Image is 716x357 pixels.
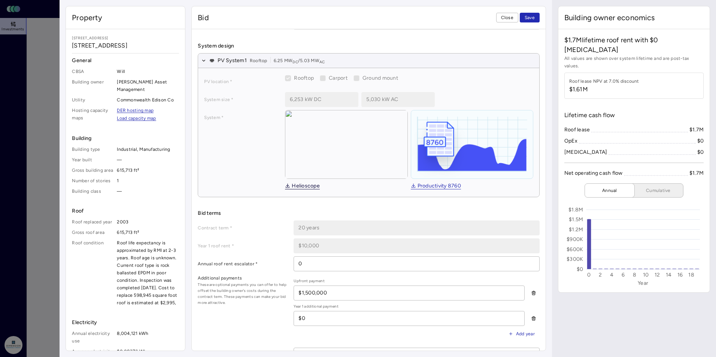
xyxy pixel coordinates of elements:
[504,329,540,339] button: Add year
[117,229,179,236] span: 615,713 ft²
[564,12,655,23] span: Building owner economics
[697,148,704,156] div: $0
[564,169,623,177] div: Net operating cash flow
[599,272,602,278] text: 2
[564,126,590,134] div: Roof lease
[72,146,114,153] span: Building type
[285,92,358,107] input: 1,000 kW DC
[198,274,288,282] label: Additional payments
[72,35,179,41] span: [STREET_ADDRESS]
[72,57,179,65] span: General
[117,239,179,306] span: Roof life expectancy is approximated by RMI at 2-3 years. Roof age is unknown. Current roof type ...
[117,156,179,164] span: —
[677,272,683,278] text: 16
[204,96,279,103] label: System size *
[117,78,179,93] span: [PERSON_NAME] Asset Management
[689,126,704,134] div: $1.7M
[198,209,539,217] span: Bid terms
[569,85,639,94] span: $1.61M
[666,272,672,278] text: 14
[643,272,649,278] text: 10
[72,12,102,23] span: Property
[72,330,114,345] span: Annual electricity use
[520,13,540,22] button: Save
[496,13,518,22] button: Close
[564,148,607,156] div: [MEDICAL_DATA]
[72,207,179,215] span: Roof
[564,111,615,120] span: Lifetime cash flow
[117,187,179,195] span: —
[564,137,577,145] div: OpEx
[117,330,179,345] span: 8,004,121 kWh
[198,242,288,250] label: Year 1 roof rent *
[564,55,704,70] span: All values are shown over system lifetime and are post-tax values.
[117,146,179,153] span: Industrial, Manufacturing
[591,187,628,194] span: Annual
[633,272,636,278] text: 8
[72,218,114,226] span: Roof replaced year
[516,330,535,338] span: Add year
[294,257,539,271] input: _%
[688,272,694,278] text: 18
[525,14,535,21] span: Save
[72,318,179,327] span: Electricity
[72,187,114,195] span: Building class
[117,218,179,226] span: 2003
[250,57,267,64] span: Rooftop
[117,68,179,75] span: Will
[697,137,704,145] div: $0
[198,12,209,23] span: Bid
[640,187,677,194] span: Cumulative
[329,75,348,81] span: Carport
[72,229,114,236] span: Gross roof area
[567,256,583,262] text: $300K
[622,272,625,278] text: 6
[117,177,179,184] span: 1
[72,156,114,164] span: Year built
[587,272,591,278] text: 0
[501,14,513,21] span: Close
[319,59,325,64] sub: AC
[218,57,247,65] span: PV System 1
[568,207,583,213] text: $1.8M
[285,110,407,179] img: view
[294,221,539,235] input: __ years
[72,68,114,75] span: CBSA
[198,282,288,306] span: These are optional payments you can offer to help offset the building owner's costs during the co...
[411,110,533,178] img: helioscope-8760-1D3KBreE.png
[294,239,539,253] input: $___
[362,75,398,81] span: Ground mount
[117,96,179,104] span: Commonwealth Edison Co
[689,169,704,177] div: $1.7M
[72,239,114,306] span: Roof condition
[610,272,613,278] text: 4
[198,260,288,268] label: Annual roof rent escalator *
[362,92,434,107] input: 1,000 kW AC
[567,246,583,253] text: $600K
[204,78,279,85] label: PV location *
[204,114,279,121] label: System *
[274,57,325,64] span: 6.25 MW / 5.03 MW
[198,42,539,50] span: System design
[72,78,114,93] span: Building owner
[569,226,583,233] text: $1.2M
[72,41,179,50] span: [STREET_ADDRESS]
[569,77,639,85] div: Roof lease NPV at 7.0% discount
[117,116,156,121] a: Load capacity map
[285,183,320,189] a: Helioscope
[72,107,114,122] span: Hosting capacity maps
[655,272,660,278] text: 12
[72,134,179,143] span: Building
[294,278,524,284] span: Upfront payment
[411,183,461,189] a: Productivity 8760
[294,303,524,309] span: Year 1 additional payment
[577,266,583,272] text: $0
[198,224,288,232] label: Contract term *
[198,54,539,68] button: PV System1Rooftop6.25 MWDC/5.03 MWAC
[567,236,583,242] text: $900K
[638,280,648,286] text: Year
[117,167,179,174] span: 615,713 ft²
[564,35,704,55] span: $1.7M lifetime roof rent with $0 [MEDICAL_DATA]
[294,75,314,81] span: Rooftop
[72,167,114,174] span: Gross building area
